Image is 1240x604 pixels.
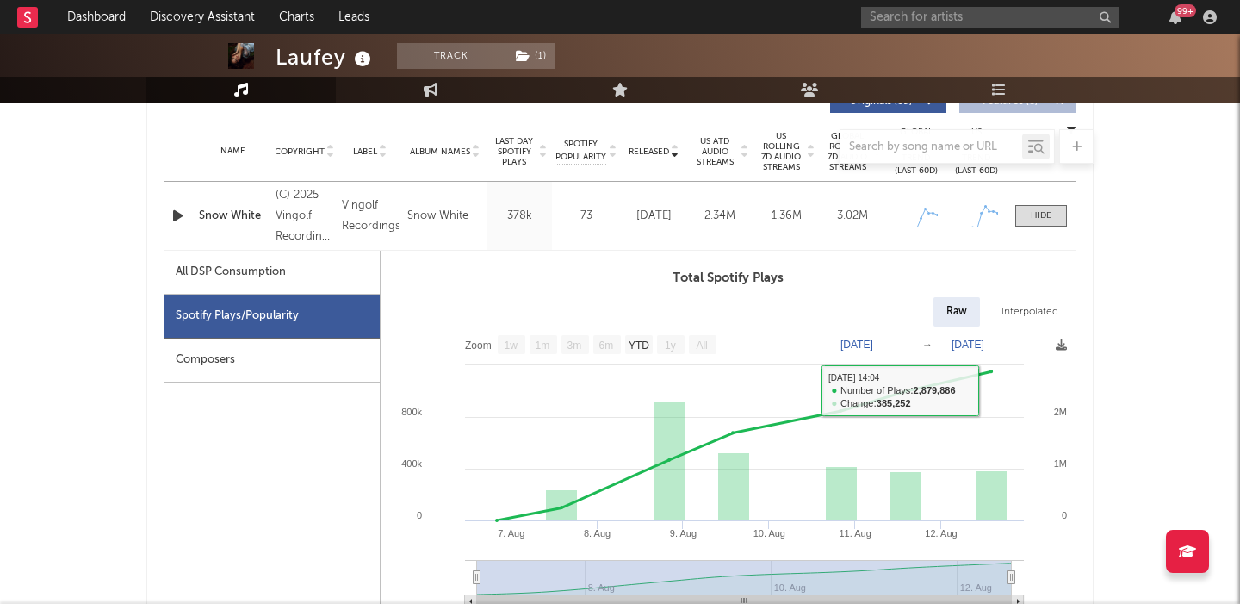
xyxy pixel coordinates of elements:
text: [DATE] [840,339,873,351]
div: (C) 2025 Vingolf Recordings under exclusive license to AWAL Recordings America, Inc. [276,185,332,247]
text: → [922,339,933,351]
text: 10. Aug [753,528,785,539]
span: ( 1 ) [505,43,555,69]
text: Zoom [465,339,492,352]
div: Raw [933,297,980,327]
text: 1m [536,339,550,352]
div: Composers [164,339,380,383]
div: 99 + [1175,4,1196,17]
text: All [696,339,707,352]
button: 99+ [1169,10,1181,24]
button: (1) [505,43,555,69]
div: All DSP Consumption [176,262,286,283]
text: 3m [567,339,582,352]
div: US Streaming Trend (Last 60D) [951,126,1002,177]
text: 8. Aug [584,528,611,539]
div: 73 [556,208,617,225]
div: Laufey [276,43,375,72]
text: 400k [401,458,422,469]
div: Interpolated [989,297,1071,327]
text: 11. Aug [840,528,871,539]
div: All DSP Consumption [164,251,380,295]
text: 9. Aug [670,528,697,539]
button: Track [397,43,505,69]
text: 12. Aug [925,528,957,539]
div: 2.34M [691,208,749,225]
text: 0 [417,510,422,520]
text: 1w [505,339,518,352]
div: 3.02M [824,208,882,225]
a: Snow White [199,208,267,225]
text: 2M [1054,407,1067,417]
text: 1y [665,339,676,352]
text: 800k [401,407,422,417]
text: 6m [599,339,614,352]
div: [DATE] [625,208,683,225]
div: Spotify Plays/Popularity [164,295,380,339]
text: 0 [1062,510,1067,520]
text: 1M [1054,458,1067,469]
text: [DATE] [952,339,984,351]
input: Search by song name or URL [840,140,1022,154]
div: Global Streaming Trend (Last 60D) [890,126,942,177]
div: Snow White [407,206,468,227]
input: Search for artists [861,7,1119,28]
text: YTD [629,339,649,352]
text: 7. Aug [498,528,524,539]
h3: Total Spotify Plays [381,268,1076,289]
div: 378k [492,208,548,225]
div: 1.36M [758,208,815,225]
div: Vingolf Recordings [342,196,399,237]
